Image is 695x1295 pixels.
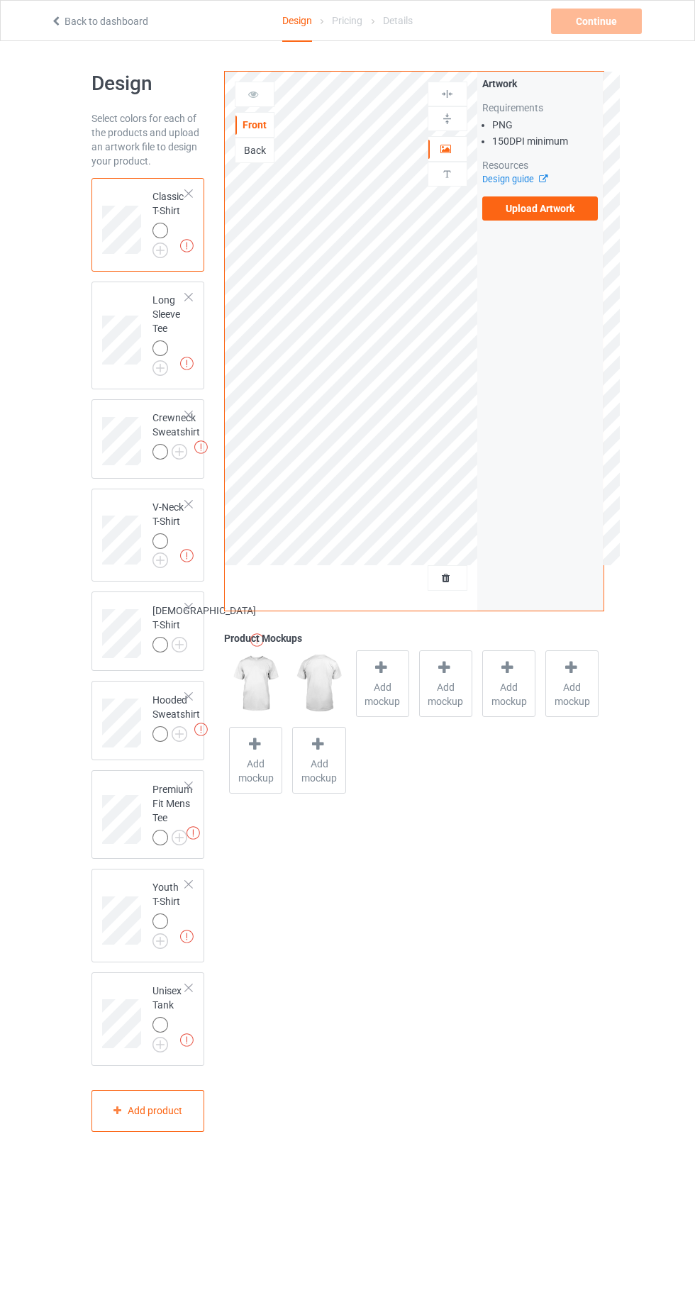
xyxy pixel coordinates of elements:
[293,757,345,785] span: Add mockup
[152,933,168,949] img: svg+xml;base64,PD94bWwgdmVyc2lvbj0iMS4wIiBlbmNvZGluZz0iVVRGLTgiPz4KPHN2ZyB3aWR0aD0iMjJweCIgaGVpZ2...
[91,178,205,272] div: Classic T-Shirt
[235,118,274,132] div: Front
[492,134,599,148] li: 150 DPI minimum
[152,243,168,258] img: svg+xml;base64,PD94bWwgdmVyc2lvbj0iMS4wIiBlbmNvZGluZz0iVVRGLTgiPz4KPHN2ZyB3aWR0aD0iMjJweCIgaGVpZ2...
[180,357,194,370] img: exclamation icon
[152,360,168,376] img: svg+xml;base64,PD94bWwgdmVyc2lvbj0iMS4wIiBlbmNvZGluZz0iVVRGLTgiPz4KPHN2ZyB3aWR0aD0iMjJweCIgaGVpZ2...
[482,77,599,91] div: Artwork
[172,444,187,460] img: svg+xml;base64,PD94bWwgdmVyc2lvbj0iMS4wIiBlbmNvZGluZz0iVVRGLTgiPz4KPHN2ZyB3aWR0aD0iMjJweCIgaGVpZ2...
[152,500,187,564] div: V-Neck T-Shirt
[440,112,454,126] img: svg%3E%0A
[419,650,472,717] div: Add mockup
[152,1037,168,1052] img: svg+xml;base64,PD94bWwgdmVyc2lvbj0iMS4wIiBlbmNvZGluZz0iVVRGLTgiPz4KPHN2ZyB3aWR0aD0iMjJweCIgaGVpZ2...
[492,118,599,132] li: PNG
[194,440,208,454] img: exclamation icon
[152,782,192,845] div: Premium Fit Mens Tee
[152,984,187,1047] div: Unisex Tank
[383,1,413,40] div: Details
[91,972,205,1066] div: Unisex Tank
[91,770,205,859] div: Premium Fit Mens Tee
[483,680,535,708] span: Add mockup
[482,196,599,221] label: Upload Artwork
[357,680,408,708] span: Add mockup
[50,16,148,27] a: Back to dashboard
[91,489,205,582] div: V-Neck T-Shirt
[152,552,168,568] img: svg+xml;base64,PD94bWwgdmVyc2lvbj0iMS4wIiBlbmNvZGluZz0iVVRGLTgiPz4KPHN2ZyB3aWR0aD0iMjJweCIgaGVpZ2...
[292,650,345,717] img: regular.jpg
[152,189,187,253] div: Classic T-Shirt
[152,604,256,652] div: [DEMOGRAPHIC_DATA] T-Shirt
[172,830,187,845] img: svg+xml;base64,PD94bWwgdmVyc2lvbj0iMS4wIiBlbmNvZGluZz0iVVRGLTgiPz4KPHN2ZyB3aWR0aD0iMjJweCIgaGVpZ2...
[332,1,362,40] div: Pricing
[180,239,194,252] img: exclamation icon
[482,174,547,184] a: Design guide
[546,680,598,708] span: Add mockup
[235,143,274,157] div: Back
[91,399,205,479] div: Crewneck Sweatshirt
[229,727,282,794] div: Add mockup
[229,650,282,717] img: regular.jpg
[91,681,205,760] div: Hooded Sweatshirt
[282,1,312,42] div: Design
[356,650,409,717] div: Add mockup
[224,631,604,645] div: Product Mockups
[180,549,194,562] img: exclamation icon
[180,1033,194,1047] img: exclamation icon
[230,757,282,785] span: Add mockup
[152,693,200,741] div: Hooded Sweatshirt
[440,87,454,101] img: svg%3E%0A
[91,111,205,168] div: Select colors for each of the products and upload an artwork file to design your product.
[180,930,194,943] img: exclamation icon
[187,826,200,840] img: exclamation icon
[152,880,187,944] div: Youth T-Shirt
[91,591,205,671] div: [DEMOGRAPHIC_DATA] T-Shirt
[420,680,472,708] span: Add mockup
[152,411,200,459] div: Crewneck Sweatshirt
[91,282,205,389] div: Long Sleeve Tee
[482,650,535,717] div: Add mockup
[91,71,205,96] h1: Design
[482,158,599,172] div: Resources
[172,726,187,742] img: svg+xml;base64,PD94bWwgdmVyc2lvbj0iMS4wIiBlbmNvZGluZz0iVVRGLTgiPz4KPHN2ZyB3aWR0aD0iMjJweCIgaGVpZ2...
[482,101,599,115] div: Requirements
[194,723,208,736] img: exclamation icon
[545,650,599,717] div: Add mockup
[152,293,187,371] div: Long Sleeve Tee
[172,637,187,652] img: svg+xml;base64,PD94bWwgdmVyc2lvbj0iMS4wIiBlbmNvZGluZz0iVVRGLTgiPz4KPHN2ZyB3aWR0aD0iMjJweCIgaGVpZ2...
[91,869,205,962] div: Youth T-Shirt
[440,167,454,181] img: svg%3E%0A
[91,1090,205,1132] div: Add product
[292,727,345,794] div: Add mockup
